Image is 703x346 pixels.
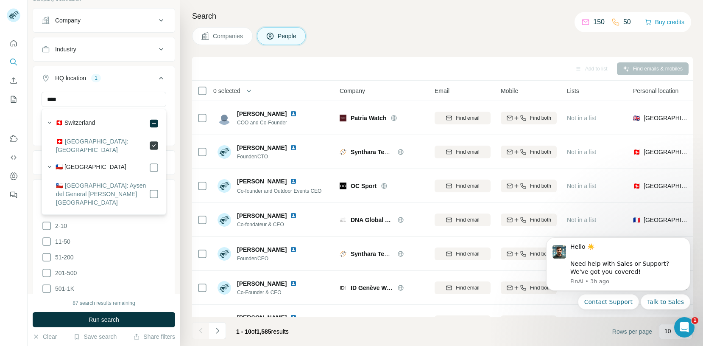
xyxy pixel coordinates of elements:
[237,279,287,288] span: [PERSON_NAME]
[91,74,101,82] div: 1
[7,73,20,88] button: Enrich CSV
[237,221,300,228] span: Co-fondateur & CEO
[56,163,126,173] label: 🇨🇱 [GEOGRAPHIC_DATA]
[351,149,416,155] span: Synthara Technologies
[218,247,231,261] img: Avatar
[218,213,231,227] img: Avatar
[456,250,479,258] span: Find email
[567,115,596,121] span: Not in a list
[501,146,557,158] button: Find both
[7,54,20,70] button: Search
[633,148,640,156] span: 🇨🇭
[567,183,596,189] span: Not in a list
[237,110,287,118] span: [PERSON_NAME]
[340,87,365,95] span: Company
[501,248,557,260] button: Find both
[7,187,20,203] button: Feedback
[340,250,346,257] img: Logo of Synthara Technologies
[530,250,551,258] span: Find both
[645,16,684,28] button: Buy credits
[435,146,491,158] button: Find email
[533,230,703,315] iframe: Intercom notifications message
[33,312,175,327] button: Run search
[290,280,297,287] img: LinkedIn logo
[237,289,300,296] span: Co-Founder & CEO
[633,114,640,122] span: 🇬🇧
[236,328,289,335] span: results
[435,281,491,294] button: Find email
[237,177,287,186] span: [PERSON_NAME]
[7,150,20,165] button: Use Surfe API
[435,214,491,226] button: Find email
[56,181,149,207] label: 🇨🇱 [GEOGRAPHIC_DATA]: Aysen del General [PERSON_NAME][GEOGRAPHIC_DATA]
[435,87,449,95] span: Email
[456,182,479,190] span: Find email
[351,250,416,257] span: Synthara Technologies
[237,313,287,322] span: [PERSON_NAME]
[33,10,175,31] button: Company
[213,32,244,40] span: Companies
[567,149,596,155] span: Not in a list
[33,68,175,92] button: HQ location1
[237,143,287,152] span: [PERSON_NAME]
[7,169,20,184] button: Dashboard
[257,328,271,335] span: 1,585
[55,16,81,25] div: Company
[644,148,689,156] span: [GEOGRAPHIC_DATA]
[33,39,175,59] button: Industry
[530,216,551,224] span: Find both
[290,246,297,253] img: LinkedIn logo
[567,87,579,95] span: Lists
[340,115,346,121] img: Logo of Patria Watch
[435,315,491,328] button: Find email
[290,144,297,151] img: LinkedIn logo
[192,10,693,22] h4: Search
[340,284,346,291] img: Logo of ID Genève Watches
[7,92,20,107] button: My lists
[674,317,695,338] iframe: Intercom live chat
[52,222,67,230] span: 2-10
[501,281,557,294] button: Find both
[55,74,86,82] div: HQ location
[501,112,557,124] button: Find both
[52,253,74,262] span: 51-200
[530,284,551,292] span: Find both
[218,281,231,295] img: Avatar
[237,119,300,127] span: COO and Co-Founder
[237,211,287,220] span: [PERSON_NAME]
[290,212,297,219] img: LinkedIn logo
[52,284,74,293] span: 501-1K
[644,216,689,224] span: [GEOGRAPHIC_DATA]
[664,327,671,335] p: 10
[501,180,557,192] button: Find both
[56,137,149,154] label: 🇨🇭 [GEOGRAPHIC_DATA]: [GEOGRAPHIC_DATA]
[237,245,287,254] span: [PERSON_NAME]
[633,182,640,190] span: 🇨🇭
[456,148,479,156] span: Find email
[236,328,251,335] span: 1 - 10
[218,179,231,193] img: Avatar
[501,87,518,95] span: Mobile
[501,315,557,328] button: Find both
[290,178,297,185] img: LinkedIn logo
[593,17,605,27] p: 150
[7,131,20,146] button: Use Surfe on LinkedIn
[251,328,257,335] span: of
[89,315,119,324] span: Run search
[290,110,297,117] img: LinkedIn logo
[340,149,346,155] img: Logo of Synthara Technologies
[33,152,175,173] button: Annual revenue ($)
[278,32,297,40] span: People
[340,217,346,223] img: Logo of DNA Global Analytics
[435,248,491,260] button: Find email
[530,114,551,122] span: Find both
[290,314,297,321] img: LinkedIn logo
[435,180,491,192] button: Find email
